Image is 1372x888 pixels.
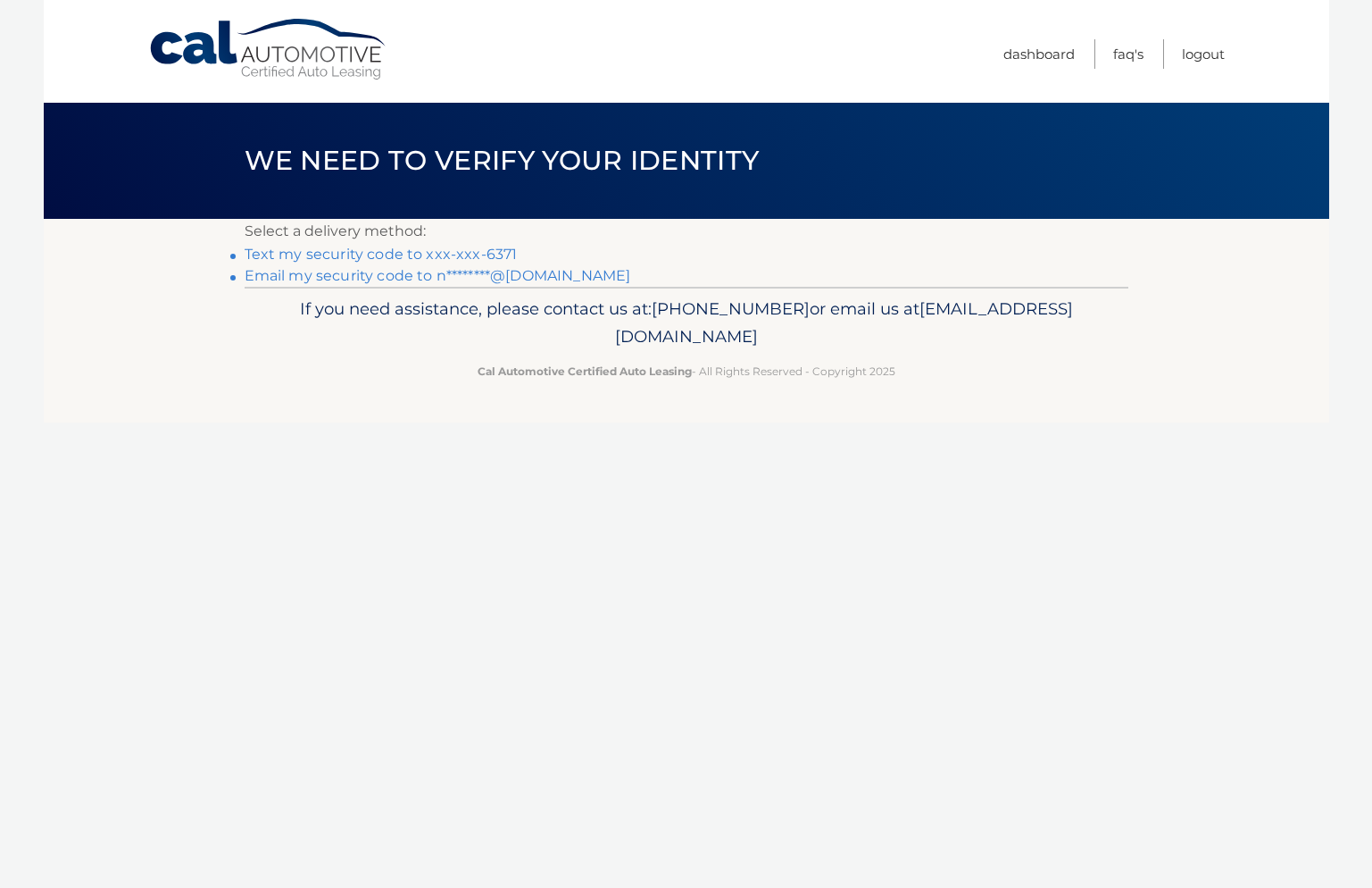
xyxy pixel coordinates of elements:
[1113,39,1143,69] a: FAQ's
[245,219,1128,244] p: Select a delivery method:
[148,18,389,81] a: Cal Automotive
[245,267,631,284] a: Email my security code to n********@[DOMAIN_NAME]
[256,295,1117,352] p: If you need assistance, please contact us at: or email us at
[256,362,1117,381] p: - All Rights Reserved - Copyright 2025
[1003,39,1075,69] a: Dashboard
[245,144,760,177] span: We need to verify your identity
[652,298,810,319] span: [PHONE_NUMBER]
[245,246,518,263] a: Text my security code to xxx-xxx-6371
[478,364,692,378] strong: Cal Automotive Certified Auto Leasing
[1182,39,1225,69] a: Logout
